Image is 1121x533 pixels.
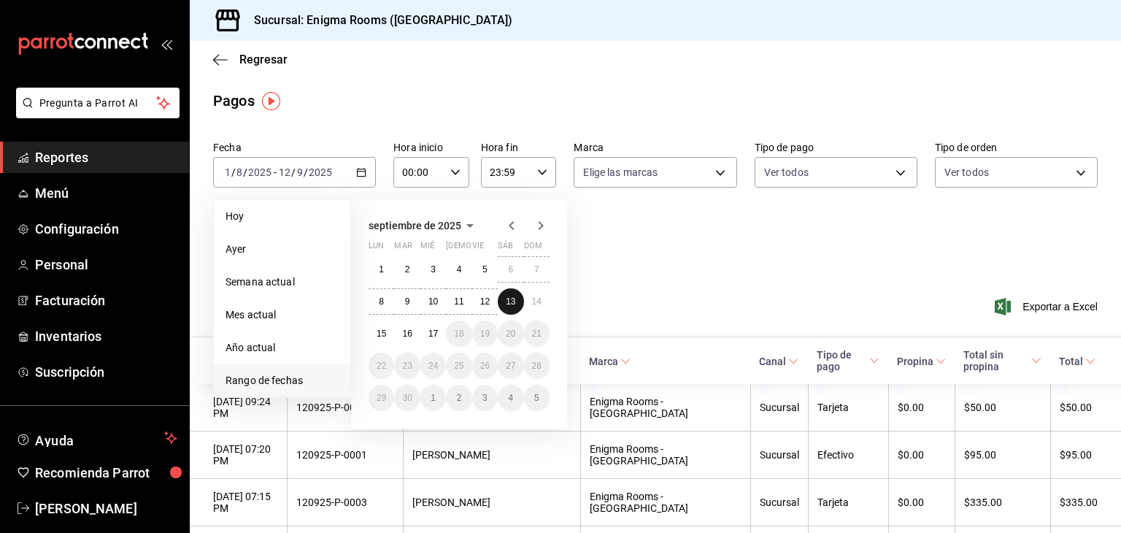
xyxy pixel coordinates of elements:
abbr: lunes [369,241,384,256]
abbr: 11 de septiembre de 2025 [454,296,463,307]
label: Tipo de orden [935,142,1098,153]
abbr: sábado [498,241,513,256]
abbr: 2 de septiembre de 2025 [405,264,410,275]
button: 20 de septiembre de 2025 [498,321,523,347]
abbr: 5 de octubre de 2025 [534,393,539,403]
div: $0.00 [898,496,946,508]
abbr: 14 de septiembre de 2025 [532,296,542,307]
abbr: 2 de octubre de 2025 [457,393,462,403]
div: Enigma Rooms - [GEOGRAPHIC_DATA] [590,396,741,419]
abbr: 6 de septiembre de 2025 [508,264,513,275]
abbr: 13 de septiembre de 2025 [506,296,515,307]
abbr: viernes [472,241,484,256]
a: Pregunta a Parrot AI [10,106,180,121]
button: Pregunta a Parrot AI [16,88,180,118]
button: 27 de septiembre de 2025 [498,353,523,379]
button: 18 de septiembre de 2025 [446,321,471,347]
div: [DATE] 07:15 PM [213,491,278,514]
div: Enigma Rooms - [GEOGRAPHIC_DATA] [590,443,741,467]
abbr: 23 de septiembre de 2025 [402,361,412,371]
span: Semana actual [226,275,339,290]
span: Facturación [35,291,177,310]
abbr: 30 de septiembre de 2025 [402,393,412,403]
input: ---- [247,166,272,178]
abbr: 8 de septiembre de 2025 [379,296,384,307]
input: -- [296,166,304,178]
button: open_drawer_menu [161,38,172,50]
span: Inventarios [35,326,177,346]
button: 23 de septiembre de 2025 [394,353,420,379]
abbr: 3 de septiembre de 2025 [431,264,436,275]
abbr: 17 de septiembre de 2025 [428,329,438,339]
button: 12 de septiembre de 2025 [472,288,498,315]
span: septiembre de 2025 [369,220,461,231]
button: 5 de octubre de 2025 [524,385,550,411]
span: / [304,166,308,178]
input: ---- [308,166,333,178]
span: Suscripción [35,362,177,382]
abbr: 15 de septiembre de 2025 [377,329,386,339]
span: / [231,166,236,178]
button: 14 de septiembre de 2025 [524,288,550,315]
abbr: 12 de septiembre de 2025 [480,296,490,307]
input: -- [236,166,243,178]
label: Fecha [213,142,376,153]
div: 120925-P-0003 [296,496,394,508]
abbr: 1 de septiembre de 2025 [379,264,384,275]
div: $95.00 [1060,449,1098,461]
abbr: 4 de octubre de 2025 [508,393,513,403]
span: Regresar [239,53,288,66]
input: -- [278,166,291,178]
abbr: 27 de septiembre de 2025 [506,361,515,371]
div: [DATE] 07:20 PM [213,443,278,467]
button: 21 de septiembre de 2025 [524,321,550,347]
label: Hora inicio [393,142,469,153]
div: $95.00 [964,449,1041,461]
button: 11 de septiembre de 2025 [446,288,471,315]
abbr: 3 de octubre de 2025 [482,393,488,403]
abbr: 7 de septiembre de 2025 [534,264,539,275]
button: 2 de octubre de 2025 [446,385,471,411]
button: 15 de septiembre de 2025 [369,321,394,347]
div: Efectivo [817,449,879,461]
button: Regresar [213,53,288,66]
abbr: 29 de septiembre de 2025 [377,393,386,403]
span: / [291,166,296,178]
div: Sucursal [760,402,799,413]
button: septiembre de 2025 [369,217,479,234]
button: 22 de septiembre de 2025 [369,353,394,379]
span: Ayer [226,242,339,257]
span: Hoy [226,209,339,224]
button: Exportar a Excel [998,298,1098,315]
div: $50.00 [1060,402,1098,413]
span: Tipo de pago [817,349,879,372]
button: 13 de septiembre de 2025 [498,288,523,315]
button: 3 de septiembre de 2025 [420,256,446,283]
span: Total [1059,356,1095,367]
span: Año actual [226,340,339,356]
div: $0.00 [898,402,946,413]
abbr: 18 de septiembre de 2025 [454,329,463,339]
span: Propina [897,356,946,367]
div: Sucursal [760,449,799,461]
button: 17 de septiembre de 2025 [420,321,446,347]
abbr: martes [394,241,412,256]
div: $335.00 [964,496,1041,508]
span: Recomienda Parrot [35,463,177,483]
span: Canal [759,356,798,367]
abbr: miércoles [420,241,434,256]
abbr: 25 de septiembre de 2025 [454,361,463,371]
div: [PERSON_NAME] [412,449,571,461]
span: Ayuda [35,429,158,447]
div: Enigma Rooms - [GEOGRAPHIC_DATA] [590,491,741,514]
label: Tipo de pago [755,142,917,153]
div: Sucursal [760,496,799,508]
button: 2 de septiembre de 2025 [394,256,420,283]
button: 5 de septiembre de 2025 [472,256,498,283]
div: [PERSON_NAME] [412,496,571,508]
span: Rango de fechas [226,373,339,388]
button: 1 de septiembre de 2025 [369,256,394,283]
button: 29 de septiembre de 2025 [369,385,394,411]
span: Elige las marcas [583,165,658,180]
